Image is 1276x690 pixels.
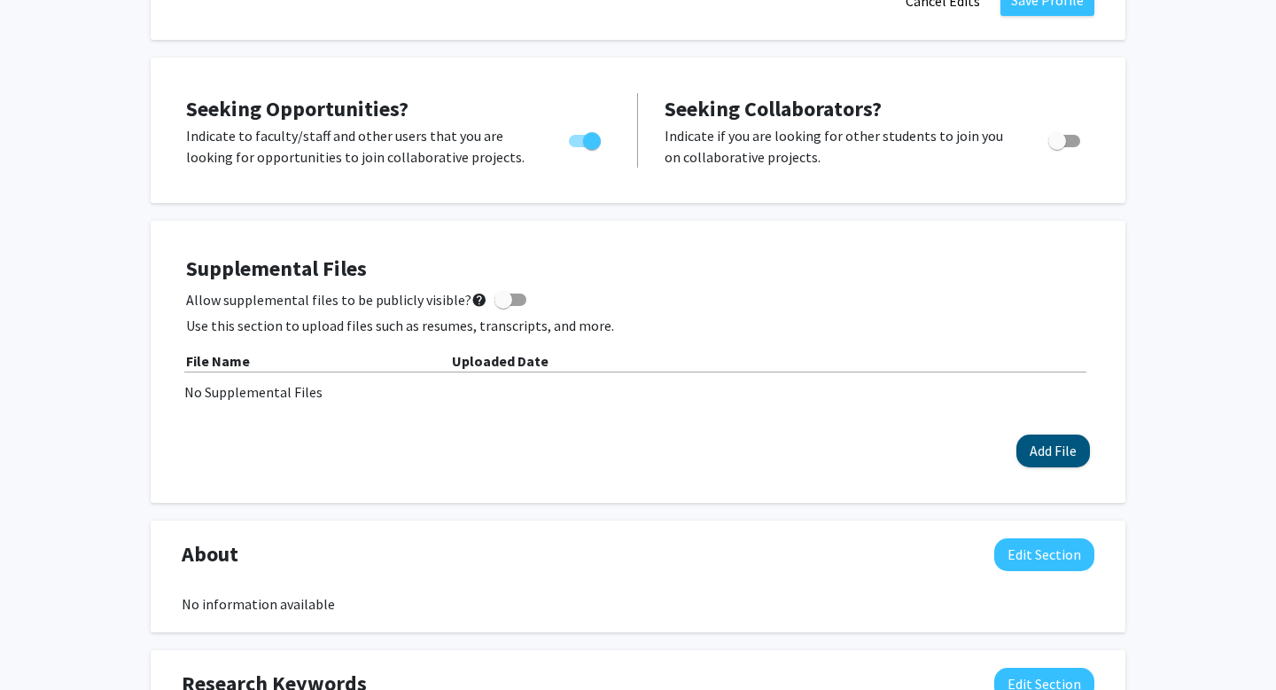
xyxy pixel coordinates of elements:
[665,95,882,122] span: Seeking Collaborators?
[994,538,1094,571] button: Edit About
[471,289,487,310] mat-icon: help
[182,593,1094,615] div: No information available
[452,352,549,370] b: Uploaded Date
[186,95,408,122] span: Seeking Opportunities?
[186,256,1090,282] h4: Supplemental Files
[182,538,238,570] span: About
[186,289,487,310] span: Allow supplemental files to be publicly visible?
[562,125,611,152] div: Toggle
[186,315,1090,336] p: Use this section to upload files such as resumes, transcripts, and more.
[1041,125,1090,152] div: Toggle
[184,381,1092,403] div: No Supplemental Files
[13,610,75,677] iframe: Chat
[665,125,1015,168] p: Indicate if you are looking for other students to join you on collaborative projects.
[186,352,250,370] b: File Name
[1016,435,1090,467] button: Add File
[186,125,535,168] p: Indicate to faculty/staff and other users that you are looking for opportunities to join collabor...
